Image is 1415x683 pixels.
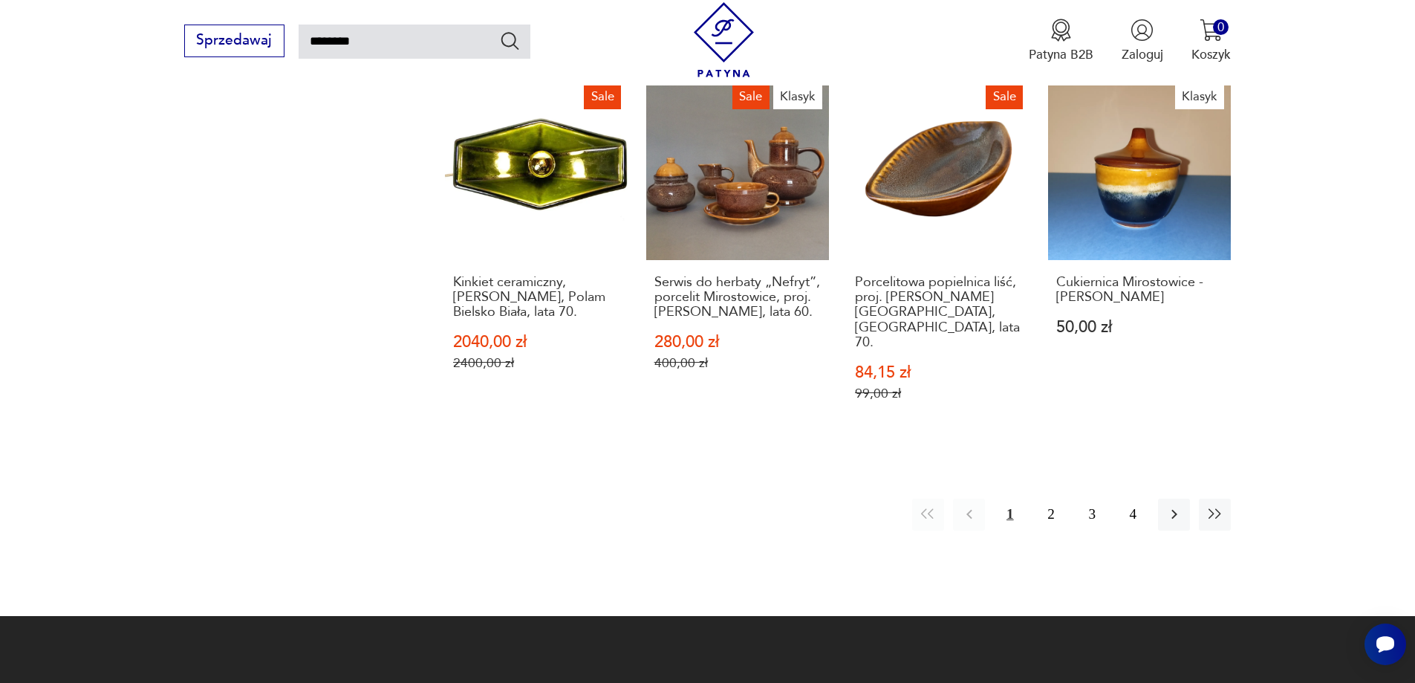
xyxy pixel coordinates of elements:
[184,25,284,57] button: Sprzedawaj
[1122,46,1163,63] p: Zaloguj
[1056,320,1223,335] p: 50,00 zł
[1029,19,1093,63] button: Patyna B2B
[1131,19,1154,42] img: Ikonka użytkownika
[453,355,620,371] p: 2400,00 zł
[499,30,521,51] button: Szukaj
[1191,46,1231,63] p: Koszyk
[453,334,620,350] p: 2040,00 zł
[453,275,620,320] h3: Kinkiet ceramiczny, [PERSON_NAME], Polam Bielsko Biała, lata 70.
[994,499,1026,531] button: 1
[654,275,822,320] h3: Serwis do herbaty „Nefryt”, porcelit Mirostowice, proj. [PERSON_NAME], lata 60.
[1050,19,1073,42] img: Ikona medalu
[1029,19,1093,63] a: Ikona medaluPatyna B2B
[1048,77,1232,436] a: KlasykCukiernica Mirostowice - Adam SadulskiCukiernica Mirostowice - [PERSON_NAME]50,00 zł
[1076,499,1108,531] button: 3
[855,365,1022,381] p: 84,15 zł
[1364,624,1406,665] iframe: Smartsupp widget button
[1191,19,1231,63] button: 0Koszyk
[1122,19,1163,63] button: Zaloguj
[1056,275,1223,305] h3: Cukiernica Mirostowice - [PERSON_NAME]
[445,77,628,436] a: SaleKinkiet ceramiczny, A. Sadulski, Polam Bielsko Biała, lata 70.Kinkiet ceramiczny, [PERSON_NAM...
[855,386,1022,401] p: 99,00 zł
[654,355,822,371] p: 400,00 zł
[847,77,1030,436] a: SalePorcelitowa popielnica liść, proj. A. Sadulski, Mirostowice, lata 70.Porcelitowa popielnica l...
[1200,19,1223,42] img: Ikona koszyka
[1117,499,1149,531] button: 4
[646,77,830,436] a: SaleKlasykSerwis do herbaty „Nefryt”, porcelit Mirostowice, proj. A. Sadulski, lata 60.Serwis do ...
[654,334,822,350] p: 280,00 zł
[855,275,1022,351] h3: Porcelitowa popielnica liść, proj. [PERSON_NAME][GEOGRAPHIC_DATA], [GEOGRAPHIC_DATA], lata 70.
[1213,19,1229,35] div: 0
[686,2,761,77] img: Patyna - sklep z meblami i dekoracjami vintage
[184,36,284,48] a: Sprzedawaj
[1035,499,1067,531] button: 2
[1029,46,1093,63] p: Patyna B2B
